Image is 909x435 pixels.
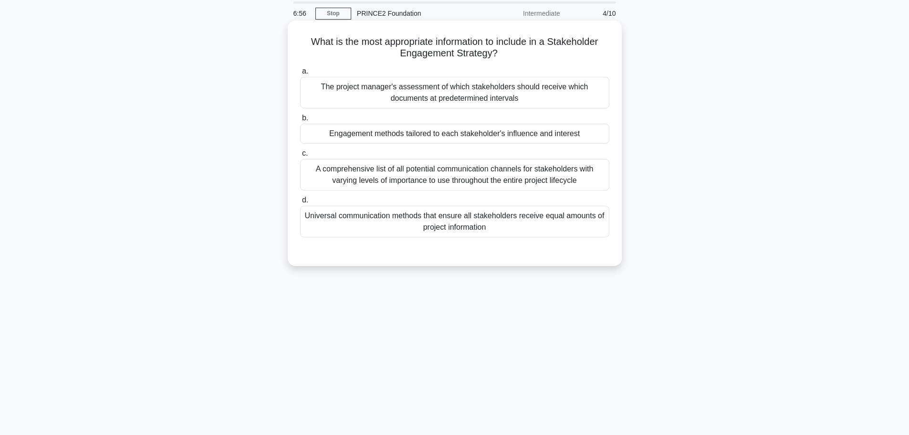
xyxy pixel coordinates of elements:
[300,124,609,144] div: Engagement methods tailored to each stakeholder's influence and interest
[302,67,308,75] span: a.
[302,149,308,157] span: c.
[482,4,566,23] div: Intermediate
[300,206,609,237] div: Universal communication methods that ensure all stakeholders receive equal amounts of project inf...
[300,77,609,108] div: The project manager's assessment of which stakeholders should receive which documents at predeter...
[315,8,351,20] a: Stop
[300,159,609,191] div: A comprehensive list of all potential communication channels for stakeholders with varying levels...
[299,36,610,60] h5: What is the most appropriate information to include in a Stakeholder Engagement Strategy?
[351,4,482,23] div: PRINCE2 Foundation
[566,4,622,23] div: 4/10
[302,196,308,204] span: d.
[302,114,308,122] span: b.
[288,4,315,23] div: 6:56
